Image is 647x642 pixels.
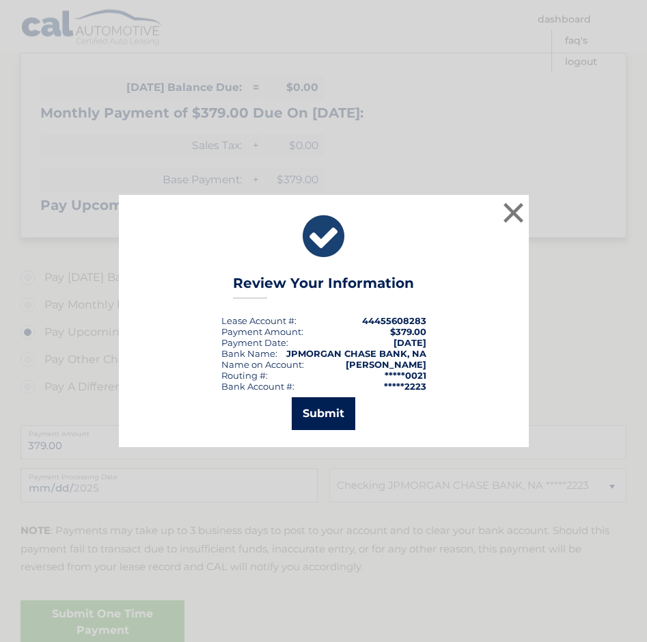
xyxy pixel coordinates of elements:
div: Bank Name: [221,348,277,359]
button: × [500,199,527,226]
span: Payment Date [221,337,286,348]
div: Bank Account #: [221,381,294,392]
strong: [PERSON_NAME] [346,359,426,370]
strong: 44455608283 [362,315,426,326]
div: : [221,337,288,348]
div: Name on Account: [221,359,304,370]
button: Submit [292,397,355,430]
div: Lease Account #: [221,315,297,326]
strong: JPMORGAN CHASE BANK, NA [286,348,426,359]
div: Payment Amount: [221,326,303,337]
div: Routing #: [221,370,268,381]
h3: Review Your Information [233,275,414,299]
span: [DATE] [394,337,426,348]
span: $379.00 [390,326,426,337]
